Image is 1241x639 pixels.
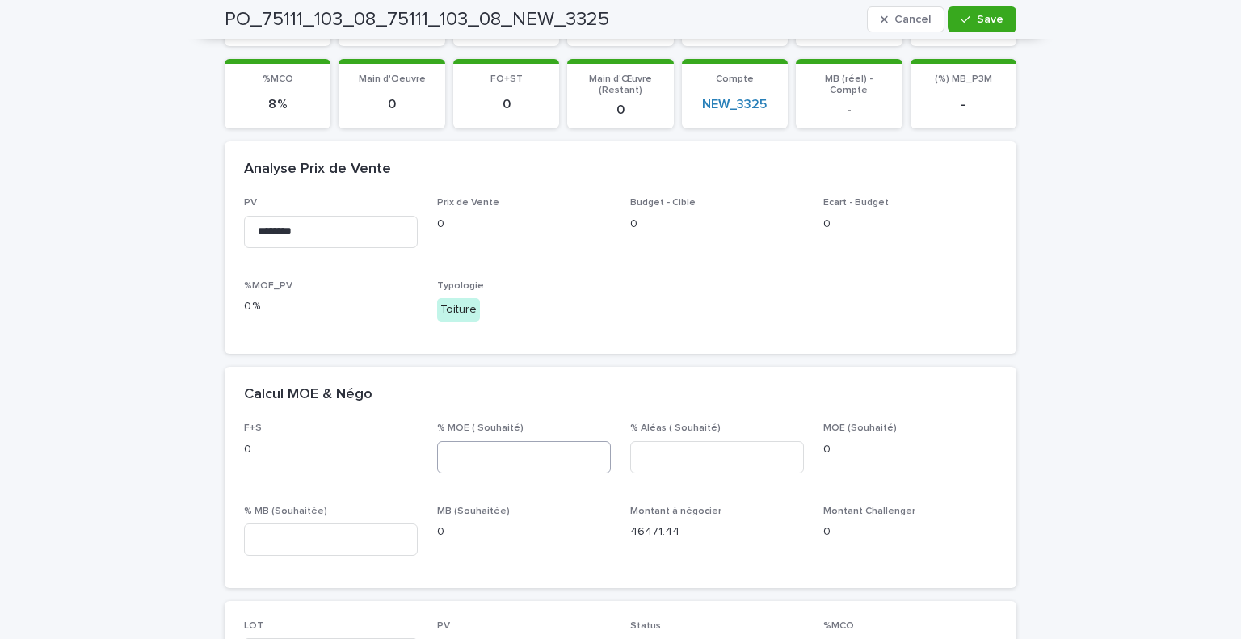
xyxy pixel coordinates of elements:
[867,6,944,32] button: Cancel
[589,74,652,95] span: Main d'Œuvre (Restant)
[630,423,721,433] span: % Aléas ( Souhaité)
[630,621,661,631] span: Status
[348,97,435,112] p: 0
[823,523,997,540] p: 0
[490,74,523,84] span: FO+ST
[244,507,327,516] span: % MB (Souhaitée)
[437,298,480,322] div: Toiture
[437,507,510,516] span: MB (Souhaitée)
[825,74,873,95] span: MB (réel) - Compte
[244,423,262,433] span: F+S
[894,14,931,25] span: Cancel
[244,161,391,179] h2: Analyse Prix de Vente
[823,423,897,433] span: MOE (Souhaité)
[244,441,418,458] p: 0
[823,507,915,516] span: Montant Challenger
[823,621,854,631] span: %MCO
[630,216,804,233] p: 0
[823,441,997,458] p: 0
[359,74,426,84] span: Main d'Oeuvre
[437,423,524,433] span: % MOE ( Souhaité)
[630,198,696,208] span: Budget - Cible
[234,97,321,112] p: 8 %
[437,198,499,208] span: Prix de Vente
[823,198,889,208] span: Ecart - Budget
[702,97,767,112] a: NEW_3325
[463,97,549,112] p: 0
[716,74,754,84] span: Compte
[244,281,292,291] span: %MOE_PV
[437,216,611,233] p: 0
[977,14,1003,25] span: Save
[437,523,611,540] p: 0
[244,298,418,315] p: 0 %
[823,216,997,233] p: 0
[948,6,1016,32] button: Save
[244,621,263,631] span: LOT
[244,198,257,208] span: PV
[630,523,804,540] p: 46471.44
[244,386,372,404] h2: Calcul MOE & Négo
[225,8,609,32] h2: PO_75111_103_08_75111_103_08_NEW_3325
[263,74,293,84] span: %MCO
[437,281,484,291] span: Typologie
[806,103,892,118] p: -
[935,74,992,84] span: (%) MB_P3M
[630,507,721,516] span: Montant à négocier
[920,97,1007,112] p: -
[577,103,663,118] p: 0
[437,621,450,631] span: PV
